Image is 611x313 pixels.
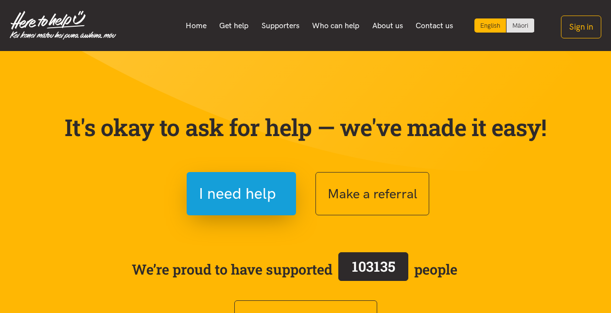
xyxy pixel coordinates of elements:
[306,16,366,36] a: Who can help
[474,18,506,33] div: Current language
[213,16,255,36] a: Get help
[332,250,414,288] a: 103135
[506,18,534,33] a: Switch to Te Reo Māori
[10,11,116,40] img: Home
[187,172,296,215] button: I need help
[474,18,535,33] div: Language toggle
[199,181,276,206] span: I need help
[561,16,601,38] button: Sign in
[409,16,460,36] a: Contact us
[179,16,213,36] a: Home
[132,250,457,288] span: We’re proud to have supported people
[352,257,395,276] span: 103135
[366,16,410,36] a: About us
[255,16,306,36] a: Supporters
[63,113,549,141] p: It's okay to ask for help — we've made it easy!
[315,172,429,215] button: Make a referral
